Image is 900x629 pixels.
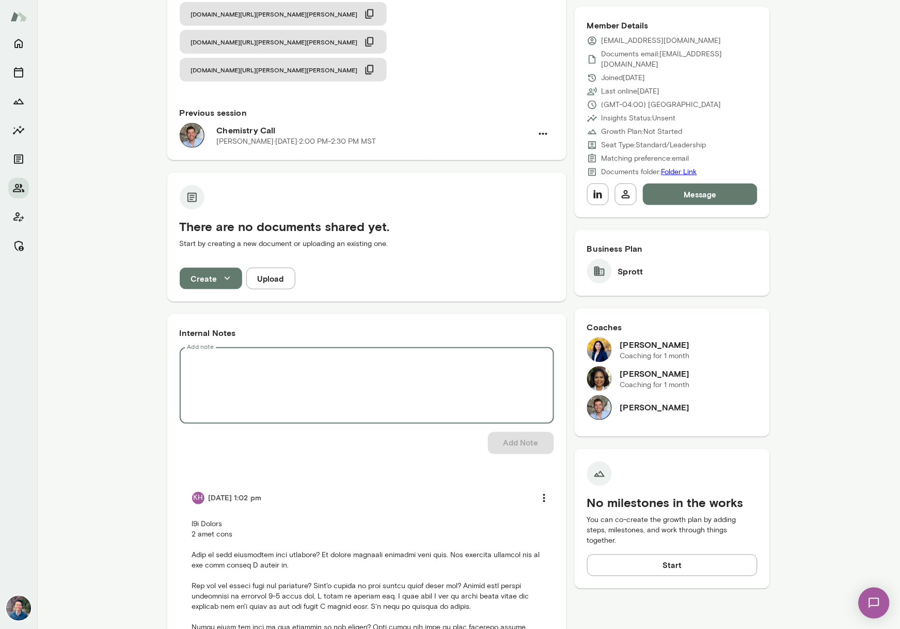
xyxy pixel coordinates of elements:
label: Add note [187,343,214,351]
p: Growth Plan: Not Started [602,127,683,137]
h6: Sprott [618,265,643,278]
p: Documents folder: [602,167,697,177]
p: Documents email: [EMAIL_ADDRESS][DOMAIN_NAME] [602,49,758,70]
p: Seat Type: Standard/Leadership [602,140,706,150]
p: [PERSON_NAME] · [DATE] · 2:00 PM-2:30 PM MST [217,136,376,147]
a: Folder Link [661,167,697,176]
h5: No milestones in the works [587,495,758,511]
img: David Sferlazza [587,395,612,420]
h6: [PERSON_NAME] [620,367,690,380]
button: Sessions [8,62,29,83]
p: Insights Status: Unsent [602,113,676,124]
p: Matching preference: email [602,154,689,164]
button: [DOMAIN_NAME][URL][PERSON_NAME][PERSON_NAME] [180,2,387,26]
h6: Member Details [587,19,758,32]
button: Members [8,178,29,198]
p: [EMAIL_ADDRESS][DOMAIN_NAME] [602,36,721,46]
span: [DOMAIN_NAME][URL][PERSON_NAME][PERSON_NAME] [191,10,358,18]
h6: Business Plan [587,242,758,255]
button: Documents [8,149,29,170]
p: You can co-create the growth plan by adding steps, milestones, and work through things together. [587,515,758,546]
button: Growth Plan [8,91,29,112]
button: Create [180,268,242,289]
h6: Previous session [180,106,554,119]
h6: Coaches [587,321,758,333]
button: Manage [8,236,29,256]
h5: There are no documents shared yet. [180,218,554,235]
span: [DOMAIN_NAME][URL][PERSON_NAME][PERSON_NAME] [191,66,358,74]
img: Mento [10,7,27,26]
h6: [DATE] 1:02 pm [209,493,261,503]
button: [DOMAIN_NAME][URL][PERSON_NAME][PERSON_NAME] [180,58,387,82]
button: more [533,487,555,509]
div: KH [192,492,204,504]
img: Cheryl Mills [587,366,612,391]
p: Last online [DATE] [602,86,660,97]
p: (GMT-04:00) [GEOGRAPHIC_DATA] [602,100,721,110]
p: Coaching for 1 month [620,380,690,390]
p: Joined [DATE] [602,73,645,83]
p: Start by creating a new document or uploading an existing one. [180,239,554,249]
h6: [PERSON_NAME] [620,402,690,414]
img: Alex Yu [6,596,31,621]
img: Jaya Jaware [587,337,612,362]
p: Coaching for 1 month [620,351,690,361]
button: Insights [8,120,29,141]
span: [DOMAIN_NAME][URL][PERSON_NAME][PERSON_NAME] [191,38,358,46]
button: Message [643,183,758,205]
h6: Internal Notes [180,327,554,339]
h6: [PERSON_NAME] [620,339,690,351]
h6: Chemistry Call [217,124,532,136]
button: Upload [246,268,295,289]
button: Start [587,555,758,576]
button: Home [8,33,29,54]
button: Client app [8,207,29,227]
button: [DOMAIN_NAME][URL][PERSON_NAME][PERSON_NAME] [180,30,387,54]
